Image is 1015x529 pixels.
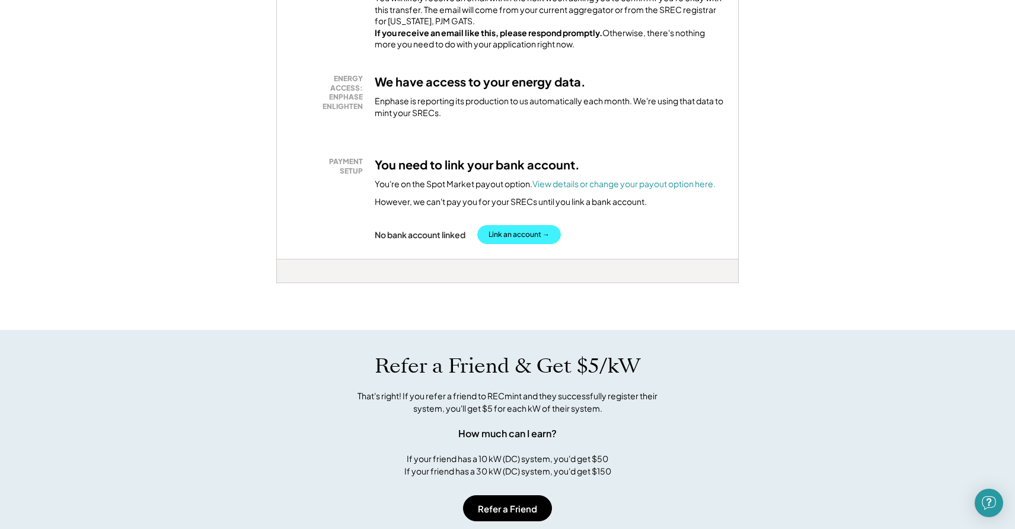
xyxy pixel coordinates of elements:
button: Refer a Friend [463,495,552,521]
button: Link an account → [477,225,561,244]
div: Enphase is reporting its production to us automatically each month. We're using that data to mint... [375,95,723,118]
div: You're on the Spot Market payout option. [375,178,716,190]
div: Open Intercom Messenger [975,489,1003,517]
strong: If you receive an email like this, please respond promptly. [375,27,602,38]
a: View details or change your payout option here. [532,178,716,189]
h3: You need to link your bank account. [375,157,580,172]
div: PAYMENT SETUP [298,157,363,175]
div: ENERGY ACCESS: ENPHASE ENLIGHTEN [298,74,363,111]
div: However, we can't pay you for your SRECs until you link a bank account. [375,196,647,208]
div: qnaj8qrl - PA Solar [276,283,306,288]
div: No bank account linked [375,229,465,240]
div: If your friend has a 10 kW (DC) system, you'd get $50 If your friend has a 30 kW (DC) system, you... [404,453,611,477]
h1: Refer a Friend & Get $5/kW [375,354,640,379]
div: How much can I earn? [458,427,557,441]
h3: We have access to your energy data. [375,74,586,89]
div: That's right! If you refer a friend to RECmint and they successfully register their system, you'l... [344,390,671,415]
